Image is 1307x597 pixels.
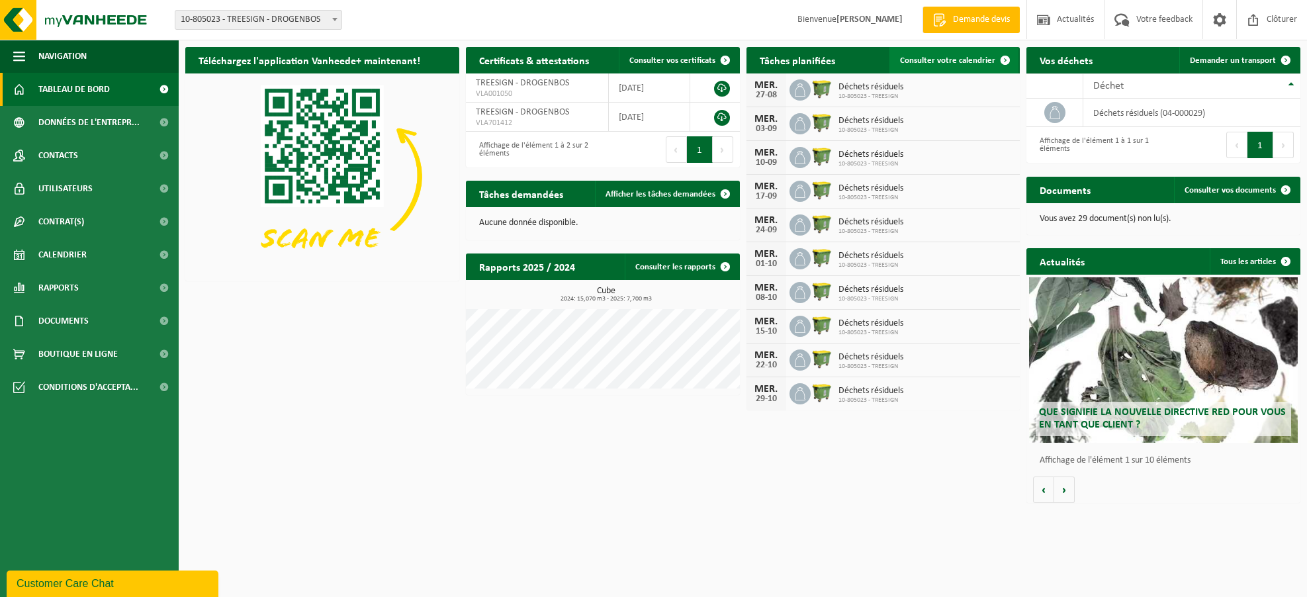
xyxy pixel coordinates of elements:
[1033,130,1157,160] div: Affichage de l'élément 1 à 1 sur 1 éléments
[185,73,459,279] img: Download de VHEPlus App
[838,116,903,126] span: Déchets résiduels
[625,253,739,280] a: Consulter les rapports
[838,295,903,303] span: 10-805023 - TREESIGN
[619,47,739,73] a: Consulter vos certificats
[838,329,903,337] span: 10-805023 - TREESIGN
[753,226,780,235] div: 24-09
[811,347,833,370] img: WB-1100-HPE-GN-50
[476,118,599,128] span: VLA701412
[753,394,780,404] div: 29-10
[923,7,1020,33] a: Demande devis
[838,217,903,228] span: Déchets résiduels
[1190,56,1276,65] span: Demander un transport
[811,77,833,100] img: WB-1100-HPE-GN-50
[38,172,93,205] span: Utilisateurs
[38,205,84,238] span: Contrat(s)
[838,82,903,93] span: Déchets résiduels
[1083,99,1300,127] td: déchets résiduels (04-000029)
[811,314,833,336] img: WB-1100-HPE-GN-50
[753,148,780,158] div: MER.
[753,215,780,226] div: MER.
[1026,47,1106,73] h2: Vos déchets
[838,150,903,160] span: Déchets résiduels
[1039,407,1286,430] span: Que signifie la nouvelle directive RED pour vous en tant que client ?
[838,261,903,269] span: 10-805023 - TREESIGN
[753,283,780,293] div: MER.
[1174,177,1299,203] a: Consulter vos documents
[1273,132,1294,158] button: Next
[838,183,903,194] span: Déchets résiduels
[595,181,739,207] a: Afficher les tâches demandées
[753,361,780,370] div: 22-10
[1247,132,1273,158] button: 1
[753,192,780,201] div: 17-09
[713,136,733,163] button: Next
[38,338,118,371] span: Boutique en ligne
[473,135,596,164] div: Affichage de l'élément 1 à 2 sur 2 éléments
[1040,214,1287,224] p: Vous avez 29 document(s) non lu(s).
[838,318,903,329] span: Déchets résiduels
[666,136,687,163] button: Previous
[629,56,715,65] span: Consulter vos certificats
[1026,177,1104,203] h2: Documents
[38,73,110,106] span: Tableau de bord
[811,111,833,134] img: WB-1100-HPE-GN-50
[889,47,1018,73] a: Consulter votre calendrier
[466,181,576,207] h2: Tâches demandées
[476,78,569,88] span: TREESIGN - DROGENBOS
[38,139,78,172] span: Contacts
[175,11,341,29] span: 10-805023 - TREESIGN - DROGENBOS
[753,114,780,124] div: MER.
[1033,477,1054,503] button: Vorige
[1185,186,1276,195] span: Consulter vos documents
[1226,132,1247,158] button: Previous
[838,228,903,236] span: 10-805023 - TREESIGN
[753,181,780,192] div: MER.
[753,327,780,336] div: 15-10
[38,371,138,404] span: Conditions d'accepta...
[746,47,848,73] h2: Tâches planifiées
[838,285,903,295] span: Déchets résiduels
[609,103,690,132] td: [DATE]
[811,246,833,269] img: WB-1100-HPE-GN-50
[1054,477,1075,503] button: Volgende
[473,287,740,302] h3: Cube
[838,126,903,134] span: 10-805023 - TREESIGN
[838,194,903,202] span: 10-805023 - TREESIGN
[1210,248,1299,275] a: Tous les articles
[753,124,780,134] div: 03-09
[38,106,140,139] span: Données de l'entrepr...
[753,293,780,302] div: 08-10
[950,13,1013,26] span: Demande devis
[476,107,569,117] span: TREESIGN - DROGENBOS
[838,93,903,101] span: 10-805023 - TREESIGN
[606,190,715,199] span: Afficher les tâches demandées
[1040,456,1294,465] p: Affichage de l'élément 1 sur 10 éléments
[811,212,833,235] img: WB-1100-HPE-GN-50
[1093,81,1124,91] span: Déchet
[7,568,221,597] iframe: chat widget
[811,145,833,167] img: WB-1100-HPE-GN-50
[753,350,780,361] div: MER.
[38,40,87,73] span: Navigation
[838,160,903,168] span: 10-805023 - TREESIGN
[175,10,342,30] span: 10-805023 - TREESIGN - DROGENBOS
[836,15,903,24] strong: [PERSON_NAME]
[38,238,87,271] span: Calendrier
[1026,248,1098,274] h2: Actualités
[900,56,995,65] span: Consulter votre calendrier
[185,47,433,73] h2: Téléchargez l'application Vanheede+ maintenant!
[476,89,599,99] span: VLA001050
[838,352,903,363] span: Déchets résiduels
[1029,277,1297,443] a: Que signifie la nouvelle directive RED pour vous en tant que client ?
[838,396,903,404] span: 10-805023 - TREESIGN
[753,249,780,259] div: MER.
[466,47,602,73] h2: Certificats & attestations
[753,158,780,167] div: 10-09
[753,384,780,394] div: MER.
[1179,47,1299,73] a: Demander un transport
[811,179,833,201] img: WB-1100-HPE-GN-50
[811,381,833,404] img: WB-1100-HPE-GN-50
[838,386,903,396] span: Déchets résiduels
